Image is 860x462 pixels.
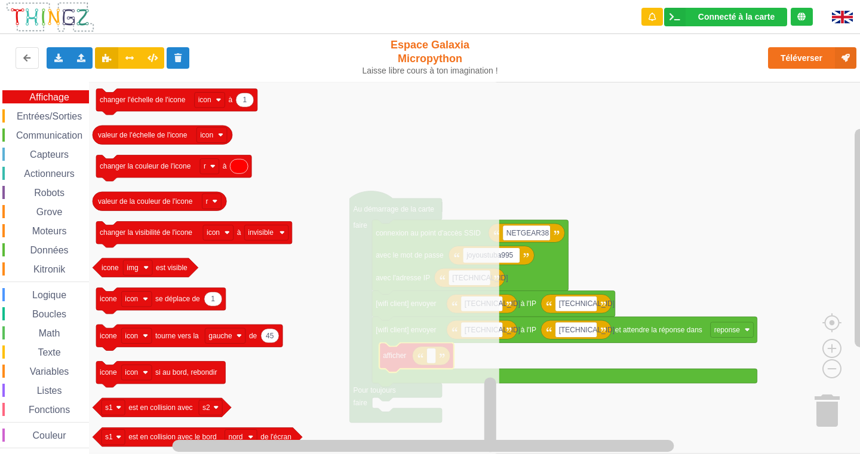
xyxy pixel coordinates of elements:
[832,11,853,23] img: gb.png
[32,264,67,274] span: Kitronik
[105,403,113,412] text: s1
[559,326,615,334] text: [TECHNICAL_ID]
[37,328,62,338] span: Math
[200,131,213,139] text: icon
[155,295,200,303] text: se déplace de
[202,403,210,412] text: s2
[128,433,216,441] text: est en collision avec le bord
[30,309,68,319] span: Boucles
[28,149,70,160] span: Capteurs
[237,228,241,237] text: à
[156,264,188,272] text: est visible
[100,162,191,170] text: changer la couleur de l'icone
[211,295,215,303] text: 1
[223,162,227,170] text: à
[125,295,138,303] text: icon
[98,197,193,206] text: valeur de la couleur de l'icone
[32,188,66,198] span: Robots
[208,332,232,340] text: gauche
[266,332,274,340] text: 45
[98,131,188,139] text: valeur de l'échelle de l'icone
[248,228,274,237] text: invisible
[228,433,242,441] text: nord
[242,96,247,104] text: 1
[100,295,117,303] text: icone
[5,1,95,33] img: thingz_logo.png
[768,47,856,69] button: Téléverser
[30,290,68,300] span: Logique
[357,38,503,76] div: Espace Galaxia Micropython
[714,326,741,334] text: reponse
[14,130,84,140] span: Communication
[615,326,702,334] text: et attendre la réponse dans
[27,92,70,102] span: Affichage
[125,332,138,340] text: icon
[31,430,68,440] span: Couleur
[249,332,257,340] text: de
[452,274,508,282] text: [TECHNICAL_ID]
[559,299,615,308] text: [TECHNICAL_ID]
[28,366,71,377] span: Variables
[127,264,138,272] text: img
[105,433,113,441] text: s1
[27,405,72,415] span: Fonctions
[198,96,211,104] text: icon
[155,332,199,340] text: tourne vers la
[791,8,813,26] div: Tu es connecté au serveur de création de Thingz
[521,326,536,334] text: à l'IP
[22,169,76,179] span: Actionneurs
[207,228,220,237] text: icon
[100,96,186,104] text: changer l'échelle de l'icone
[35,385,64,396] span: Listes
[29,245,70,255] span: Données
[521,299,536,308] text: à l'IP
[100,228,192,237] text: changer la visibilité de l'icone
[100,332,117,340] text: icone
[125,368,138,377] text: icon
[228,96,232,104] text: à
[102,264,119,272] text: icone
[128,403,192,412] text: est en collision avec
[204,162,206,170] text: r
[30,226,69,236] span: Moteurs
[100,368,117,377] text: icone
[506,229,549,237] text: NETGEAR38
[357,66,503,76] div: Laisse libre cours à ton imagination !
[155,368,217,377] text: si au bord, rebondir
[36,347,62,357] span: Texte
[15,111,84,121] span: Entrées/Sorties
[35,207,64,217] span: Grove
[205,197,208,206] text: r
[664,8,787,26] div: Ta base fonctionne bien !
[698,13,775,21] div: Connecté à la carte
[260,433,291,441] text: de l'écran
